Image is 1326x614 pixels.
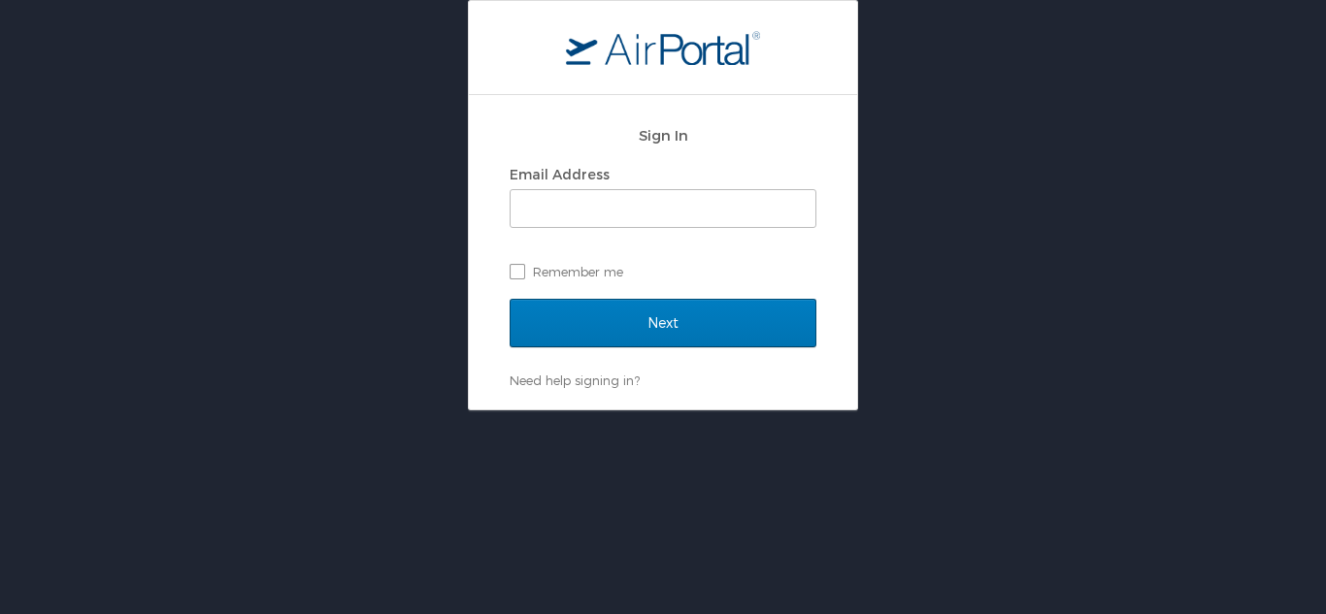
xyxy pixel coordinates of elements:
label: Email Address [510,166,610,182]
img: logo [566,30,760,65]
label: Remember me [510,257,816,286]
input: Next [510,299,816,347]
a: Need help signing in? [510,372,640,388]
h2: Sign In [510,124,816,146]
